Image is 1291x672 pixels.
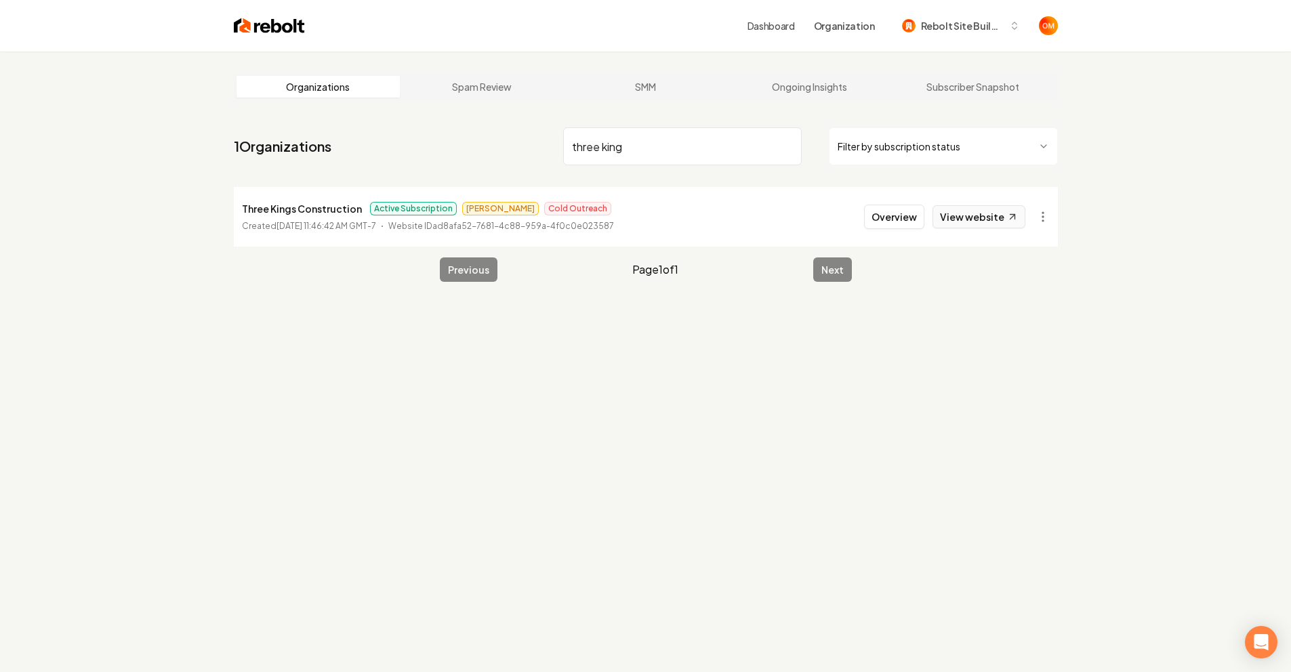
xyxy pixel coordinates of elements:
a: Ongoing Insights [727,76,891,98]
span: Active Subscription [370,202,457,215]
a: View website [933,205,1025,228]
button: Overview [864,205,924,229]
a: 1Organizations [234,137,331,156]
img: Omar Molai [1039,16,1058,35]
time: [DATE] 11:46:42 AM GMT-7 [276,221,376,231]
p: Three Kings Construction [242,201,362,217]
span: Page 1 of 1 [632,261,678,278]
a: Dashboard [747,19,795,33]
p: Created [242,219,376,233]
span: [PERSON_NAME] [462,202,539,215]
a: SMM [564,76,728,98]
a: Spam Review [400,76,564,98]
span: Cold Outreach [544,202,611,215]
button: Open user button [1039,16,1058,35]
div: Open Intercom Messenger [1245,626,1277,658]
input: Search by name or ID [563,127,802,165]
span: Rebolt Site Builder [921,19,1004,33]
img: Rebolt Site Builder [902,19,916,33]
p: Website ID ad8afa52-7681-4c88-959a-4f0c0e023587 [388,219,614,233]
img: Rebolt Logo [234,16,305,35]
a: Subscriber Snapshot [891,76,1055,98]
button: Organization [806,14,883,38]
a: Organizations [237,76,401,98]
